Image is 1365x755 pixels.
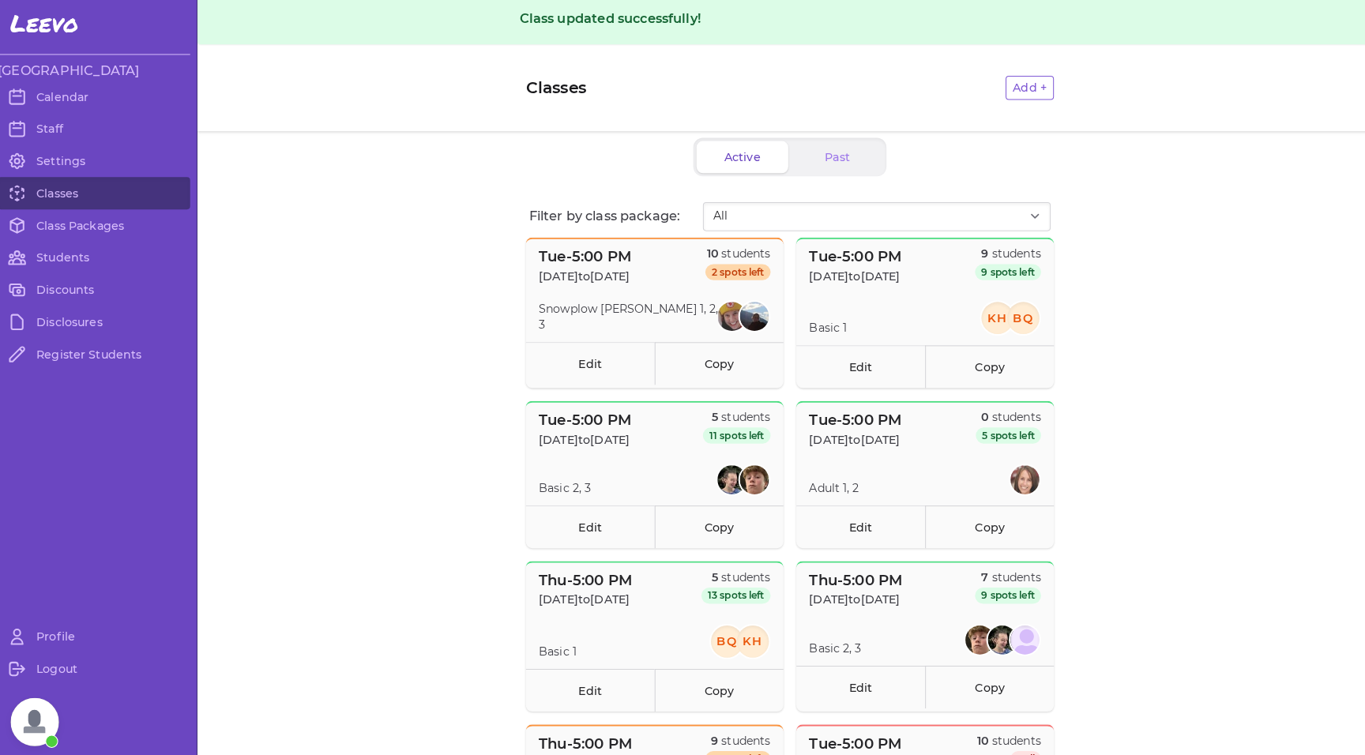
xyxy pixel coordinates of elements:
[966,426,1030,442] span: 5 spots left
[698,426,765,442] span: 11 spots left
[537,270,628,286] p: [DATE] to [DATE]
[790,660,916,702] a: Edit
[6,244,195,276] a: Students
[972,249,979,263] span: 9
[965,266,1030,282] span: 9 spots left
[6,276,195,307] a: Discounts
[697,565,765,581] p: students
[537,565,629,588] p: Thu - 5:00 PM
[803,726,893,748] p: Tue - 5:00 PM
[803,565,894,588] p: Thu - 5:00 PM
[537,302,713,333] p: Snowplow [PERSON_NAME] 1, 2, 3
[702,249,713,263] span: 10
[651,343,777,385] a: Copy
[706,727,713,741] span: 9
[6,181,195,212] a: Classes
[803,248,893,270] p: Tue - 5:00 PM
[6,307,195,339] a: Disclosures
[525,343,651,385] a: Edit
[537,638,574,654] p: Basic 1
[790,346,916,388] a: Edit
[972,566,979,580] span: 7
[698,408,765,424] p: students
[701,248,765,264] p: students
[651,663,777,705] a: Copy
[790,503,916,545] a: Edit
[803,635,854,651] p: Basic 2, 3
[19,16,85,44] span: Leevo
[968,726,1030,742] p: students
[537,248,628,270] p: Tue - 5:00 PM
[19,692,66,739] a: Open chat
[537,478,588,494] p: Basic 2, 3
[738,629,758,644] text: KH
[995,81,1043,105] button: Add +
[803,270,893,286] p: [DATE] to [DATE]
[701,726,765,742] p: students
[6,339,195,370] a: Register Students
[1002,312,1023,326] text: BQ
[6,118,195,149] a: Staff
[525,503,651,545] a: Edit
[525,663,651,705] a: Edit
[965,248,1030,264] p: students
[651,503,777,545] a: Copy
[965,584,1030,599] span: 9 spots left
[978,312,998,326] text: KH
[525,51,995,136] h1: Classes
[916,346,1043,388] a: Copy
[537,408,628,430] p: Tue - 5:00 PM
[6,616,195,648] a: Profile
[6,86,195,118] a: Calendar
[916,660,1043,702] a: Copy
[6,648,195,679] a: Logout
[712,629,732,644] text: BQ
[803,408,893,430] p: Tue - 5:00 PM
[707,566,713,580] span: 5
[6,149,195,181] a: Settings
[701,266,765,282] span: 2 spots left
[966,408,1030,424] p: students
[803,588,894,603] p: [DATE] to [DATE]
[916,503,1043,545] a: Copy
[707,409,713,423] span: 5
[6,67,195,86] h3: [GEOGRAPHIC_DATA]
[803,430,893,446] p: [DATE] to [DATE]
[972,409,979,423] span: 0
[692,145,782,177] button: Active
[803,478,852,494] p: Adult 1, 2
[6,212,195,244] a: Class Packages
[803,321,840,336] p: Basic 1
[537,430,628,446] p: [DATE] to [DATE]
[528,210,698,229] p: Filter by class package:
[537,588,629,603] p: [DATE] to [DATE]
[785,145,875,177] button: Past
[537,726,629,748] p: Thu - 5:00 PM
[968,727,979,741] span: 10
[697,584,765,599] span: 13 spots left
[518,16,1049,35] div: Class updated successfully!
[965,565,1030,581] p: students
